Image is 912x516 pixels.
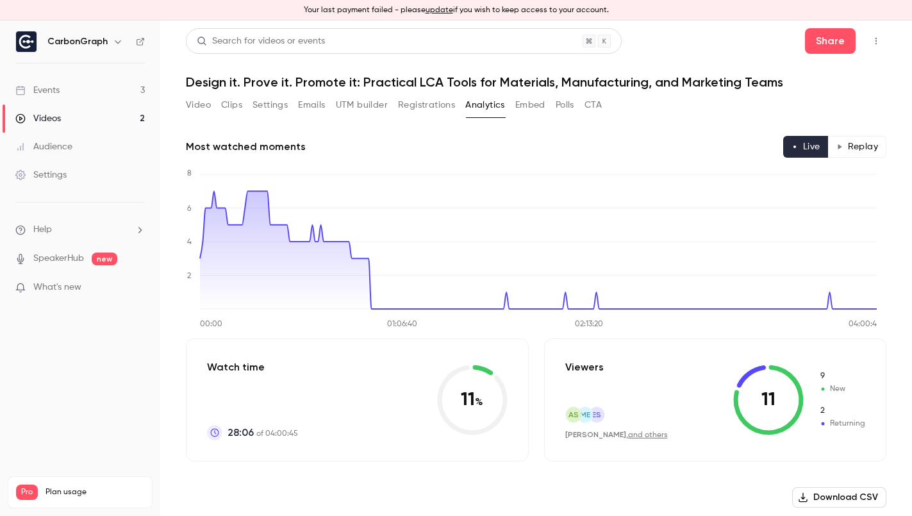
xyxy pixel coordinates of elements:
button: Video [186,95,211,115]
button: Top Bar Actions [866,31,886,51]
button: Download CSV [792,487,886,508]
span: What's new [33,281,81,294]
span: Help [33,223,52,237]
span: ME [580,409,590,420]
div: Search for videos or events [197,35,325,48]
span: [PERSON_NAME] [565,430,626,439]
span: Pro [16,485,38,500]
button: UTM builder [336,95,388,115]
h2: Most watched moments [186,139,306,154]
tspan: 00:00 [200,320,222,328]
a: and others [628,431,668,439]
button: Polls [556,95,574,115]
button: Embed [515,95,545,115]
tspan: 4 [187,238,192,246]
button: Emails [298,95,325,115]
span: Returning [819,405,865,417]
tspan: 2 [187,272,191,280]
button: Replay [828,136,886,158]
div: Audience [15,140,72,153]
tspan: 04:00:45 [849,320,881,328]
button: CTA [585,95,602,115]
span: New [819,370,865,382]
iframe: Noticeable Trigger [129,282,145,294]
tspan: 01:06:40 [387,320,417,328]
div: Settings [15,169,67,181]
span: Plan usage [46,487,144,497]
span: AS [568,409,579,420]
span: 28:06 [228,425,254,440]
div: Videos [15,112,61,125]
button: Registrations [398,95,455,115]
tspan: 02:13:20 [575,320,603,328]
span: new [92,253,117,265]
button: Share [805,28,856,54]
tspan: 6 [187,205,192,213]
tspan: 8 [187,170,192,178]
h1: Design it. Prove it. Promote it: Practical LCA Tools for Materials, Manufacturing, and Marketing ... [186,74,886,90]
p: Your last payment failed - please if you wish to keep access to your account. [304,4,609,16]
button: Analytics [465,95,505,115]
button: update [426,4,453,16]
span: ES [592,409,601,420]
img: CarbonGraph [16,31,37,52]
div: Events [15,84,60,97]
p: Watch time [207,360,298,375]
div: , [565,429,668,440]
button: Clips [221,95,242,115]
span: New [819,383,865,395]
button: Settings [253,95,288,115]
span: Returning [819,418,865,429]
button: Live [783,136,829,158]
p: of 04:00:45 [228,425,298,440]
p: Viewers [565,360,604,375]
li: help-dropdown-opener [15,223,145,237]
h6: CarbonGraph [47,35,108,48]
a: SpeakerHub [33,252,84,265]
